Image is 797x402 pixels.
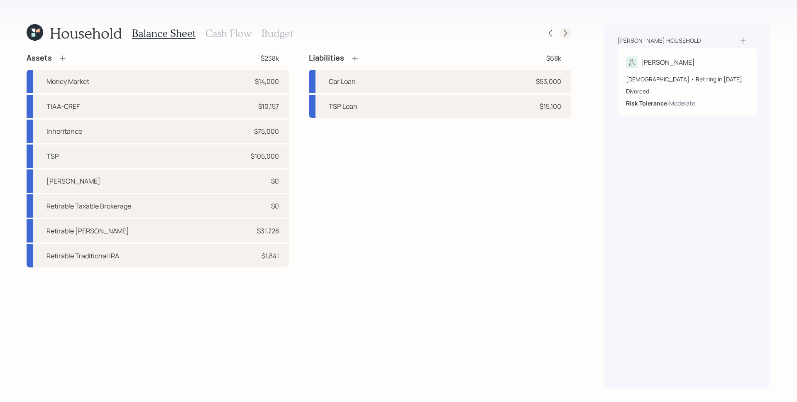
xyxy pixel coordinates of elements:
[205,27,252,39] h3: Cash Flow
[271,176,279,186] div: $0
[262,251,279,261] div: $1,841
[271,201,279,211] div: $0
[329,101,357,111] div: TSP Loan
[309,54,344,63] h4: Liabilities
[618,37,701,45] div: [PERSON_NAME] household
[46,101,80,111] div: TIAA-CREF
[257,226,279,236] div: $31,728
[46,176,100,186] div: [PERSON_NAME]
[626,99,669,107] b: Risk Tolerance:
[46,201,131,211] div: Retirable Taxable Brokerage
[46,151,59,161] div: TSP
[669,99,695,108] div: Moderate
[262,27,293,39] h3: Budget
[261,53,279,63] div: $238k
[46,126,82,136] div: Inheritance
[255,76,279,86] div: $14,000
[46,226,129,236] div: Retirable [PERSON_NAME]
[641,57,695,67] div: [PERSON_NAME]
[626,87,749,96] div: Divorced
[546,53,561,63] div: $68k
[258,101,279,111] div: $10,157
[254,126,279,136] div: $75,000
[46,76,89,86] div: Money Market
[329,76,356,86] div: Car Loan
[626,75,749,83] div: [DEMOGRAPHIC_DATA] • Retiring in [DATE]
[46,251,119,261] div: Retirable Traditional IRA
[536,76,561,86] div: $53,000
[132,27,196,39] h3: Balance Sheet
[251,151,279,161] div: $105,000
[540,101,561,111] div: $15,100
[50,24,122,42] h1: Household
[27,54,52,63] h4: Assets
